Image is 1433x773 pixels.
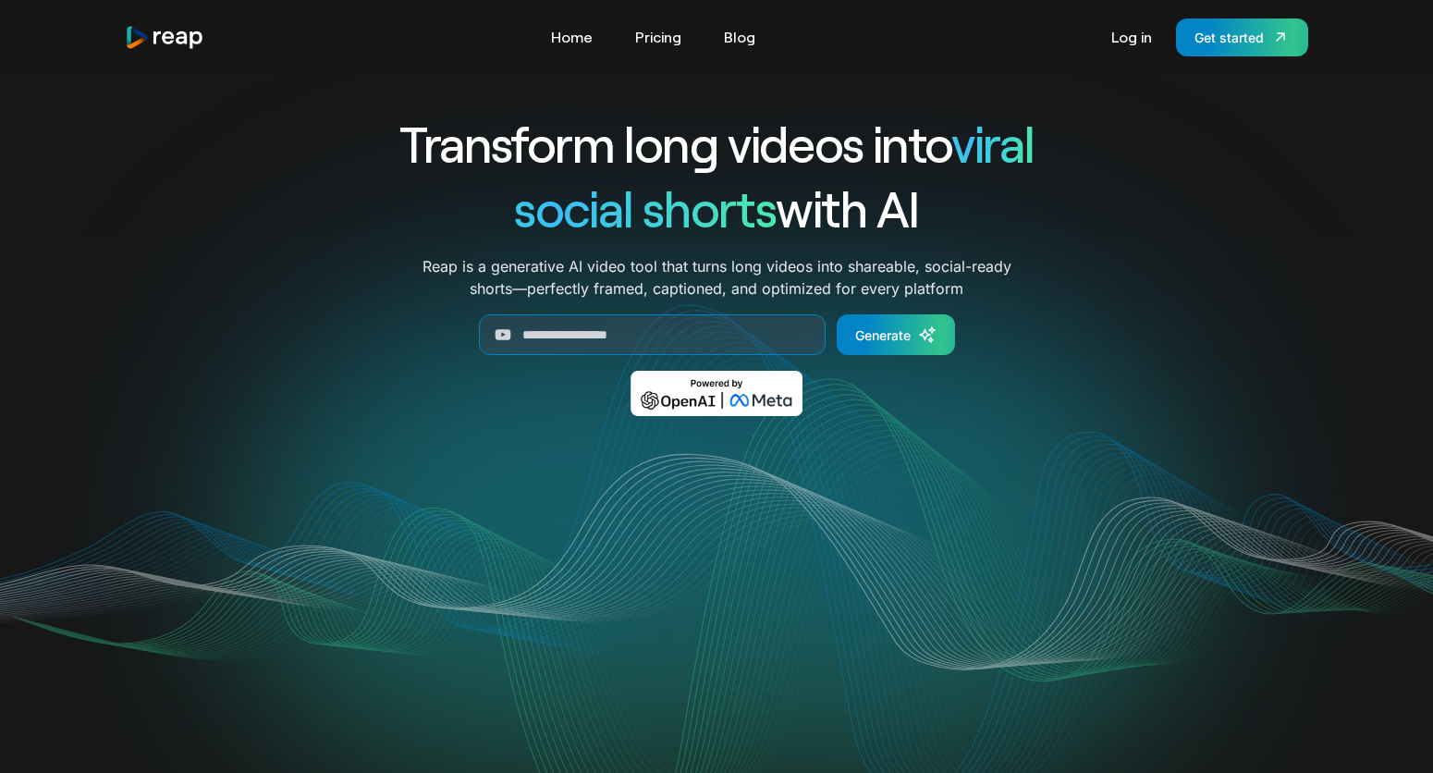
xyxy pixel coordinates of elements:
[542,22,602,52] a: Home
[125,25,204,50] a: home
[626,22,691,52] a: Pricing
[332,176,1101,240] h1: with AI
[1102,22,1161,52] a: Log in
[715,22,765,52] a: Blog
[514,178,776,238] span: social shorts
[855,325,911,345] div: Generate
[332,111,1101,176] h1: Transform long videos into
[951,113,1034,173] span: viral
[423,255,1011,300] p: Reap is a generative AI video tool that turns long videos into shareable, social-ready shorts—per...
[1194,28,1264,47] div: Get started
[837,314,955,355] a: Generate
[332,314,1101,355] form: Generate Form
[1176,18,1308,56] a: Get started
